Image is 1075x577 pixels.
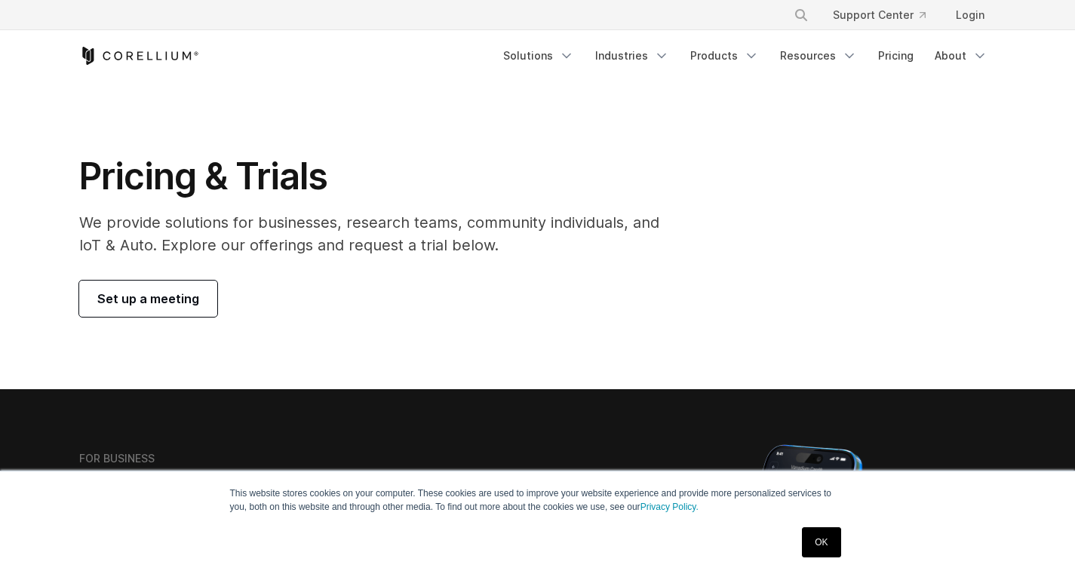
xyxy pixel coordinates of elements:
[944,2,997,29] a: Login
[79,154,680,199] h1: Pricing & Trials
[926,42,997,69] a: About
[79,452,155,465] h6: FOR BUSINESS
[97,290,199,308] span: Set up a meeting
[586,42,678,69] a: Industries
[821,2,938,29] a: Support Center
[79,47,199,65] a: Corellium Home
[79,211,680,256] p: We provide solutions for businesses, research teams, community individuals, and IoT & Auto. Explo...
[802,527,840,557] a: OK
[230,486,846,514] p: This website stores cookies on your computer. These cookies are used to improve your website expe...
[869,42,923,69] a: Pricing
[771,42,866,69] a: Resources
[494,42,583,69] a: Solutions
[681,42,768,69] a: Products
[494,42,997,69] div: Navigation Menu
[640,502,699,512] a: Privacy Policy.
[776,2,997,29] div: Navigation Menu
[79,281,217,317] a: Set up a meeting
[788,2,815,29] button: Search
